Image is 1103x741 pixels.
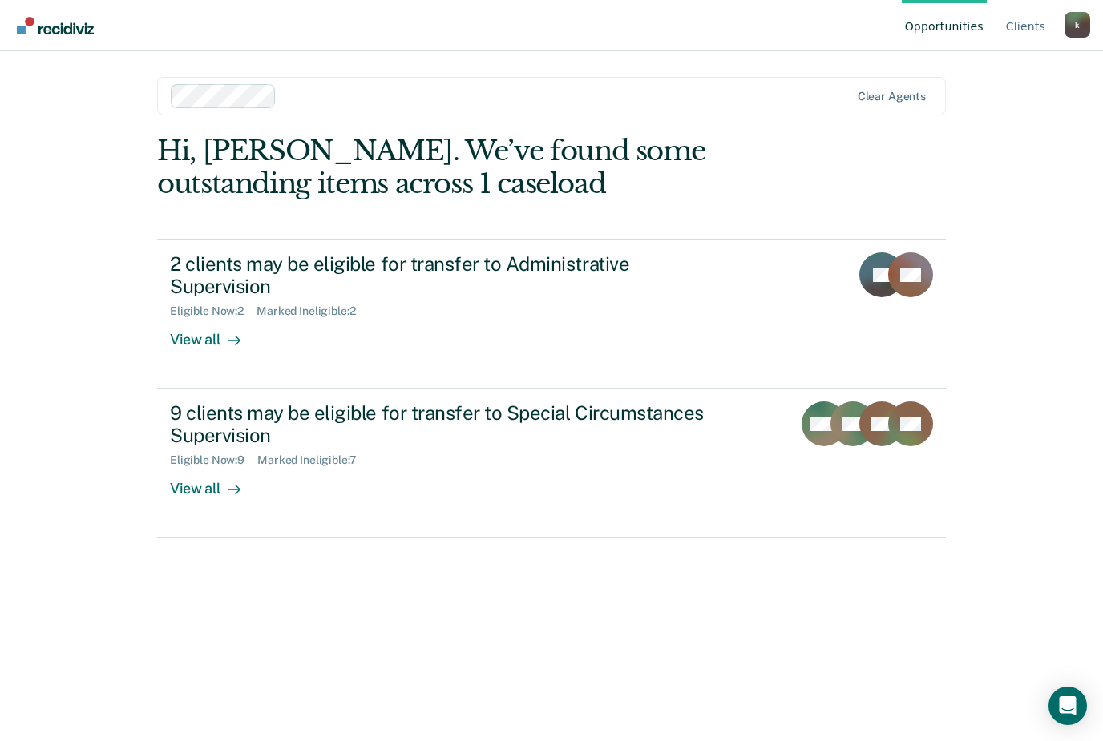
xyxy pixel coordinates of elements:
div: View all [170,318,260,349]
img: Recidiviz [17,17,94,34]
div: Marked Ineligible : 7 [257,453,369,467]
div: 9 clients may be eligible for transfer to Special Circumstances Supervision [170,401,733,448]
a: 2 clients may be eligible for transfer to Administrative SupervisionEligible Now:2Marked Ineligib... [157,239,946,389]
a: 9 clients may be eligible for transfer to Special Circumstances SupervisionEligible Now:9Marked I... [157,389,946,538]
div: Eligible Now : 2 [170,304,257,318]
div: 2 clients may be eligible for transfer to Administrative Supervision [170,252,733,299]
div: k [1065,12,1090,38]
div: Open Intercom Messenger [1048,687,1087,725]
div: Hi, [PERSON_NAME]. We’ve found some outstanding items across 1 caseload [157,135,788,200]
button: Profile dropdown button [1065,12,1090,38]
div: View all [170,467,260,498]
div: Clear agents [858,90,926,103]
div: Eligible Now : 9 [170,453,257,467]
div: Marked Ineligible : 2 [257,304,368,318]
